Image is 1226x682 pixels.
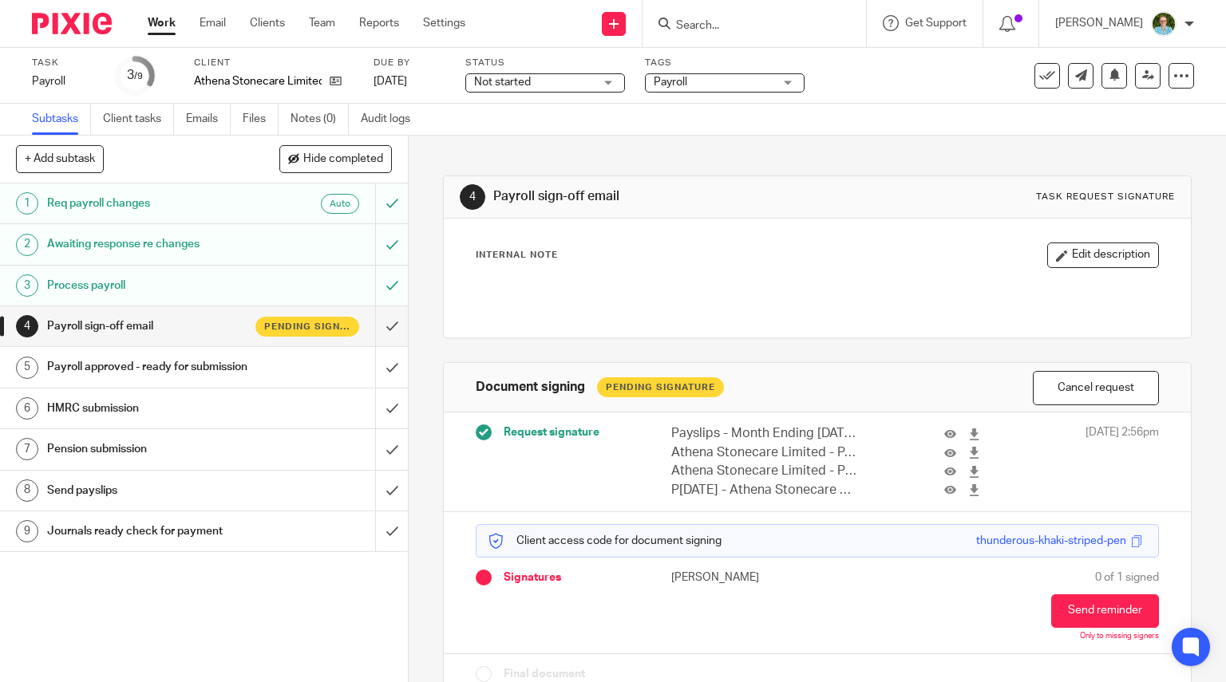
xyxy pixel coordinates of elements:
[1036,191,1175,203] div: Task request signature
[504,666,585,682] span: Final document
[321,194,359,214] div: Auto
[47,314,255,338] h1: Payroll sign-off email
[1055,15,1143,31] p: [PERSON_NAME]
[1033,371,1159,405] button: Cancel request
[493,188,851,205] h1: Payroll sign-off email
[671,570,817,585] p: [PERSON_NAME]
[1051,594,1159,628] button: Send reminder
[32,13,112,34] img: Pixie
[674,19,818,34] input: Search
[47,479,255,503] h1: Send payslips
[671,481,856,499] p: P[DATE] - Athena Stonecare Limited.pdf
[186,104,231,135] a: Emails
[1047,242,1159,268] button: Edit description
[47,437,255,461] h1: Pension submission
[148,15,176,31] a: Work
[16,274,38,297] div: 3
[47,232,255,256] h1: Awaiting response re changes
[194,57,354,69] label: Client
[359,15,399,31] a: Reports
[476,379,585,396] h1: Document signing
[16,357,38,379] div: 5
[1095,570,1159,585] span: 0 of 1 signed
[474,77,531,88] span: Not started
[465,57,625,69] label: Status
[16,234,38,256] div: 2
[47,191,255,215] h1: Req payroll changes
[1086,424,1159,499] span: [DATE] 2:56pm
[488,533,722,549] p: Client access code for document signing
[976,533,1126,549] div: thunderous-khaki-striped-pen
[47,274,255,298] h1: Process payroll
[374,57,445,69] label: Due by
[905,18,967,29] span: Get Support
[361,104,422,135] a: Audit logs
[47,519,255,543] h1: Journals ready check for payment
[127,66,143,85] div: 3
[291,104,349,135] a: Notes (0)
[279,145,392,172] button: Hide completed
[309,15,335,31] a: Team
[243,104,279,135] a: Files
[134,72,143,81] small: /9
[1151,11,1177,37] img: U9kDOIcY.jpeg
[671,424,856,443] p: Payslips - Month Ending [DATE].pdf
[460,184,485,210] div: 4
[103,104,174,135] a: Client tasks
[47,396,255,420] h1: HMRC submission
[671,443,856,462] p: Athena Stonecare Limited - Pensions - Month 6.pdf
[504,424,599,440] span: Request signature
[200,15,226,31] a: Email
[32,57,96,69] label: Task
[250,15,285,31] a: Clients
[16,145,104,172] button: + Add subtask
[16,520,38,542] div: 9
[671,462,856,480] p: Athena Stonecare Limited - Payroll Summary - Month 6.pdf
[654,77,687,88] span: Payroll
[47,355,255,379] h1: Payroll approved - ready for submission
[32,104,91,135] a: Subtasks
[374,76,407,87] span: [DATE]
[16,192,38,215] div: 1
[423,15,465,31] a: Settings
[16,315,38,337] div: 4
[194,73,322,89] p: Athena Stonecare Limited
[264,320,350,333] span: Pending signature
[303,153,383,166] span: Hide completed
[16,438,38,460] div: 7
[1080,632,1159,641] p: Only to missing signers
[597,377,724,397] div: Pending Signature
[32,73,96,89] div: Payroll
[16,397,38,420] div: 6
[16,479,38,502] div: 8
[476,249,558,262] p: Internal Note
[504,570,561,585] span: Signatures
[645,57,805,69] label: Tags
